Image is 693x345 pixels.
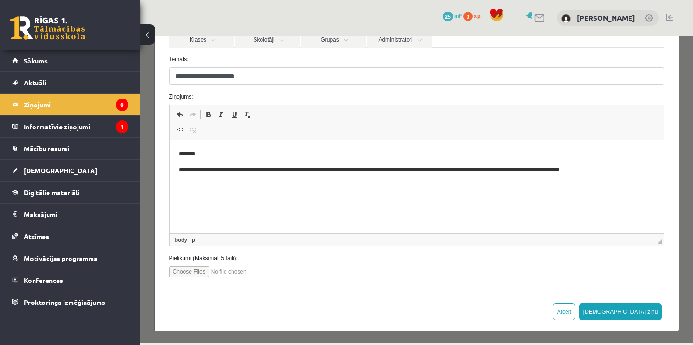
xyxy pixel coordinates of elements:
[46,88,59,100] a: Unlink
[517,204,522,208] span: Resize
[577,13,635,22] a: [PERSON_NAME]
[12,225,128,247] a: Atzīmes
[12,50,128,71] a: Sākums
[33,200,49,208] a: body element
[29,104,524,197] iframe: Editor, wiswyg-editor-47024712610940-1758045317-857
[24,166,97,175] span: [DEMOGRAPHIC_DATA]
[12,247,128,269] a: Motivācijas programma
[24,188,79,197] span: Digitālie materiāli
[116,99,128,111] i: 8
[75,72,88,84] a: Italic (Ctrl+I)
[22,56,531,65] label: Ziņojums:
[24,78,46,87] span: Aktuāli
[439,268,522,284] button: [DEMOGRAPHIC_DATA] ziņu
[88,72,101,84] a: Underline (Ctrl+U)
[12,204,128,225] a: Maksājumi
[12,160,128,181] a: [DEMOGRAPHIC_DATA]
[24,298,105,306] span: Proktoringa izmēģinājums
[24,94,128,115] legend: Ziņojumi
[474,12,480,19] span: xp
[10,16,85,40] a: Rīgas 1. Tālmācības vidusskola
[443,12,453,21] span: 25
[50,200,57,208] a: p element
[12,269,128,291] a: Konferences
[33,72,46,84] a: Undo (Ctrl+Z)
[12,72,128,93] a: Aktuāli
[24,254,98,262] span: Motivācijas programma
[463,12,473,21] span: 0
[22,19,531,28] label: Temats:
[24,232,49,240] span: Atzīmes
[24,204,128,225] legend: Maksājumi
[12,116,128,137] a: Informatīvie ziņojumi1
[463,12,485,19] a: 0 xp
[12,138,128,159] a: Mācību resursi
[24,276,63,284] span: Konferences
[454,12,462,19] span: mP
[561,14,571,23] img: Mārtiņš Bieziņš
[443,12,462,19] a: 25 mP
[24,56,48,65] span: Sākums
[12,291,128,313] a: Proktoringa izmēģinājums
[33,88,46,100] a: Link (Ctrl+K)
[24,116,128,137] legend: Informatīvie ziņojumi
[116,120,128,133] i: 1
[24,144,69,153] span: Mācību resursi
[12,94,128,115] a: Ziņojumi8
[46,72,59,84] a: Redo (Ctrl+Y)
[22,218,531,226] label: Pielikumi (Maksimāli 5 faili):
[62,72,75,84] a: Bold (Ctrl+B)
[413,268,435,284] button: Atcelt
[12,182,128,203] a: Digitālie materiāli
[101,72,114,84] a: Remove Format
